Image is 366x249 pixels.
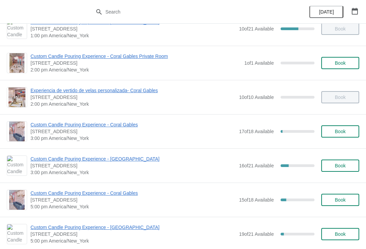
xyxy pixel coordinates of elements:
[335,163,346,168] span: Book
[9,122,25,141] img: Custom Candle Pouring Experience - Coral Gables | 154 Giralda Avenue, Coral Gables, FL, USA | 3:0...
[7,224,27,244] img: Custom Candle Pouring Experience - Fort Lauderdale | 914 East Las Olas Boulevard, Fort Lauderdale...
[239,26,274,32] span: 10 of 21 Available
[30,162,236,169] span: [STREET_ADDRESS]
[30,169,236,176] span: 3:00 pm America/New_York
[335,197,346,203] span: Book
[244,60,274,66] span: 1 of 1 Available
[30,25,236,32] span: [STREET_ADDRESS]
[239,197,274,203] span: 15 of 18 Available
[7,19,27,39] img: Custom Candle Pouring Experience - Fort Lauderdale | 914 East Las Olas Boulevard, Fort Lauderdale...
[30,32,236,39] span: 1:00 pm America/New_York
[30,87,236,94] span: Experiencia de vertido de velas personalizada- Coral Gables
[30,101,236,107] span: 2:00 pm America/New_York
[30,224,236,231] span: Custom Candle Pouring Experience - [GEOGRAPHIC_DATA]
[9,53,24,73] img: Custom Candle Pouring Experience - Coral Gables Private Room | 154 Giralda Avenue, Coral Gables, ...
[30,60,241,66] span: [STREET_ADDRESS]
[8,87,25,107] img: Experiencia de vertido de velas personalizada- Coral Gables | 154 Giralda Avenue, Coral Gables, F...
[30,135,236,142] span: 3:00 pm America/New_York
[319,9,334,15] span: [DATE]
[321,194,359,206] button: Book
[239,95,274,100] span: 10 of 10 Available
[335,231,346,237] span: Book
[321,160,359,172] button: Book
[30,203,236,210] span: 5:00 pm America/New_York
[30,121,236,128] span: Custom Candle Pouring Experience - Coral Gables
[321,228,359,240] button: Book
[321,57,359,69] button: Book
[30,66,241,73] span: 2:00 pm America/New_York
[335,60,346,66] span: Book
[239,231,274,237] span: 19 of 21 Available
[9,190,25,210] img: Custom Candle Pouring Experience - Coral Gables | 154 Giralda Avenue, Coral Gables, FL, USA | 5:0...
[30,53,241,60] span: Custom Candle Pouring Experience - Coral Gables Private Room
[309,6,343,18] button: [DATE]
[7,156,27,175] img: Custom Candle Pouring Experience - Fort Lauderdale | 914 East Las Olas Boulevard, Fort Lauderdale...
[105,6,274,18] input: Search
[30,94,236,101] span: [STREET_ADDRESS]
[30,190,236,196] span: Custom Candle Pouring Experience - Coral Gables
[30,237,236,244] span: 5:00 pm America/New_York
[30,196,236,203] span: [STREET_ADDRESS]
[30,128,236,135] span: [STREET_ADDRESS]
[30,231,236,237] span: [STREET_ADDRESS]
[30,155,236,162] span: Custom Candle Pouring Experience - [GEOGRAPHIC_DATA]
[335,129,346,134] span: Book
[321,125,359,138] button: Book
[239,163,274,168] span: 16 of 21 Available
[239,129,274,134] span: 17 of 18 Available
